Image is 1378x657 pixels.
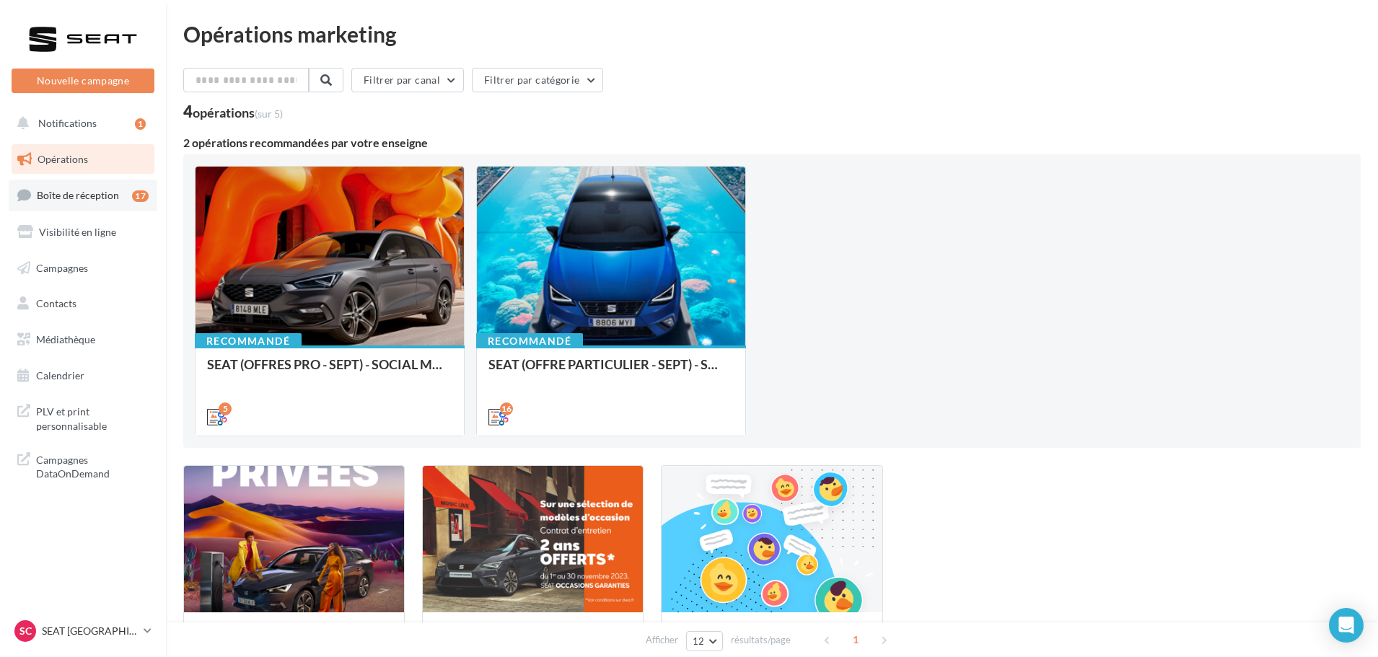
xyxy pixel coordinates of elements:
div: Opérations marketing [183,23,1361,45]
p: SEAT [GEOGRAPHIC_DATA] [42,624,138,638]
span: Calendrier [36,369,84,382]
span: Boîte de réception [37,189,119,201]
a: Campagnes DataOnDemand [9,444,157,487]
span: Contacts [36,297,76,309]
button: Nouvelle campagne [12,69,154,93]
div: 17 [132,190,149,202]
span: résultats/page [731,633,791,647]
a: SC SEAT [GEOGRAPHIC_DATA] [12,617,154,645]
a: Opérations [9,144,157,175]
div: SEAT (OFFRE PARTICULIER - SEPT) - SOCIAL MEDIA [488,357,734,386]
a: Campagnes [9,253,157,283]
span: PLV et print personnalisable [36,402,149,433]
a: PLV et print personnalisable [9,396,157,438]
button: 12 [686,631,723,651]
div: opérations [193,106,283,119]
a: Médiathèque [9,325,157,355]
div: 5 [219,402,232,415]
div: Recommandé [195,333,302,349]
span: Afficher [646,633,678,647]
a: Contacts [9,288,157,319]
span: Campagnes [36,261,88,273]
span: Campagnes DataOnDemand [36,450,149,481]
button: Notifications 1 [9,108,152,138]
div: Open Intercom Messenger [1329,608,1364,643]
button: Filtrer par catégorie [472,68,603,92]
a: Calendrier [9,361,157,391]
span: Notifications [38,117,97,129]
div: 2 opérations recommandées par votre enseigne [183,137,1361,149]
span: Opérations [38,153,88,165]
div: 4 [183,104,283,120]
span: SC [19,624,32,638]
div: Recommandé [476,333,583,349]
span: Visibilité en ligne [39,226,116,238]
span: (sur 5) [255,107,283,120]
span: 1 [844,628,867,651]
div: 1 [135,118,146,130]
button: Filtrer par canal [351,68,464,92]
span: 12 [693,635,705,647]
div: SEAT (OFFRES PRO - SEPT) - SOCIAL MEDIA [207,357,452,386]
a: Boîte de réception17 [9,180,157,211]
div: 16 [500,402,513,415]
a: Visibilité en ligne [9,217,157,247]
span: Médiathèque [36,333,95,345]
